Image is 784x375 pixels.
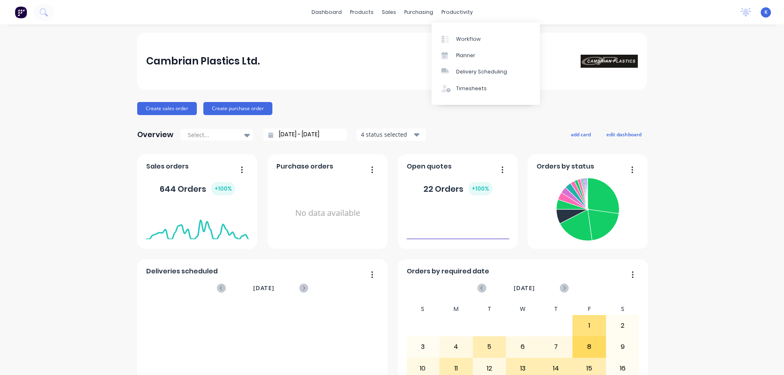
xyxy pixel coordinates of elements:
[566,129,596,140] button: add card
[506,303,539,315] div: W
[606,337,639,357] div: 9
[407,266,489,276] span: Orders by required date
[15,6,27,18] img: Factory
[423,182,492,195] div: 22 Orders
[146,53,260,69] div: Cambrian Plastics Ltd.
[473,337,506,357] div: 5
[346,6,378,18] div: products
[440,337,472,357] div: 4
[764,9,768,16] span: K
[437,6,477,18] div: productivity
[506,337,539,357] div: 6
[400,6,437,18] div: purchasing
[253,284,274,293] span: [DATE]
[456,68,507,75] div: Delivery Scheduling
[211,182,235,195] div: + 100 %
[406,303,440,315] div: S
[378,6,400,18] div: sales
[581,55,638,68] img: Cambrian Plastics Ltd.
[356,129,426,141] button: 4 status selected
[573,315,606,336] div: 1
[407,337,439,357] div: 3
[439,303,473,315] div: M
[203,102,272,115] button: Create purchase order
[539,303,573,315] div: T
[137,102,197,115] button: Create sales order
[137,126,174,143] div: Overview
[468,182,492,195] div: + 100 %
[456,36,481,43] div: Workflow
[601,129,647,140] button: edit dashboard
[572,303,606,315] div: F
[606,303,639,315] div: S
[361,130,412,139] div: 4 status selected
[276,162,333,171] span: Purchase orders
[456,52,475,59] div: Planner
[540,337,572,357] div: 7
[514,284,535,293] span: [DATE]
[432,80,540,97] a: Timesheets
[307,6,346,18] a: dashboard
[456,85,487,92] div: Timesheets
[432,47,540,64] a: Planner
[473,303,506,315] div: T
[276,175,379,252] div: No data available
[146,162,189,171] span: Sales orders
[160,182,235,195] div: 644 Orders
[146,266,218,276] span: Deliveries scheduled
[432,64,540,80] a: Delivery Scheduling
[537,162,594,171] span: Orders by status
[606,315,639,336] div: 2
[573,337,606,357] div: 8
[407,162,452,171] span: Open quotes
[432,31,540,47] a: Workflow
